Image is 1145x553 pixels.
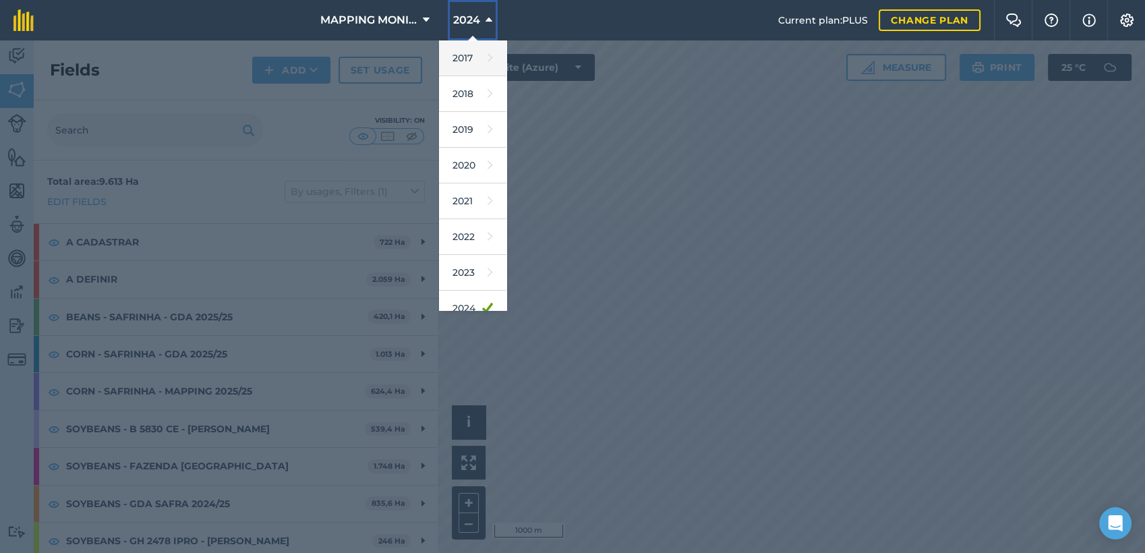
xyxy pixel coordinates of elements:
[13,9,34,31] img: fieldmargin Logo
[1119,13,1135,27] img: A cog icon
[453,12,480,28] span: 2024
[439,255,506,291] a: 2023
[778,13,868,28] span: Current plan : PLUS
[1082,12,1096,28] img: svg+xml;base64,PHN2ZyB4bWxucz0iaHR0cDovL3d3dy53My5vcmcvMjAwMC9zdmciIHdpZHRoPSIxNyIgaGVpZ2h0PSIxNy...
[1005,13,1022,27] img: Two speech bubbles overlapping with the left bubble in the forefront
[439,148,506,183] a: 2020
[1099,507,1132,540] div: Open Intercom Messenger
[439,183,506,219] a: 2021
[439,112,506,148] a: 2019
[439,40,506,76] a: 2017
[320,12,417,28] span: MAPPING MONITORAMENTO AGRICOLA
[439,291,506,326] a: 2024
[1043,13,1059,27] img: A question mark icon
[439,219,506,255] a: 2022
[879,9,980,31] a: Change plan
[439,76,506,112] a: 2018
